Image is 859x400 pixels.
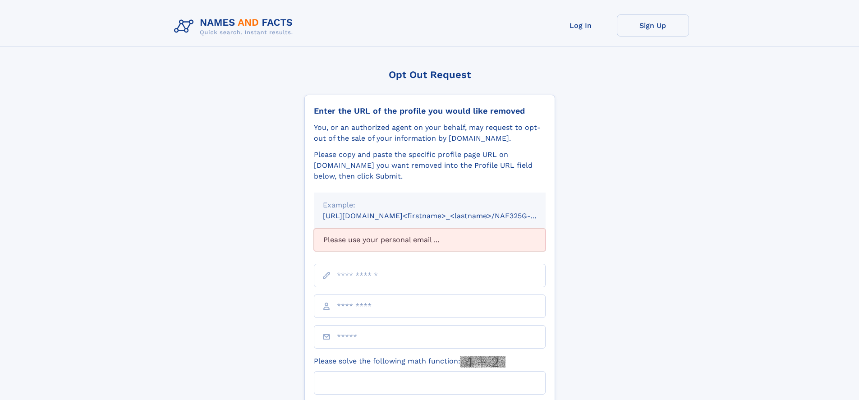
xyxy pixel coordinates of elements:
div: Example: [323,200,537,211]
a: Sign Up [617,14,689,37]
div: Opt Out Request [304,69,555,80]
a: Log In [545,14,617,37]
label: Please solve the following math function: [314,356,505,368]
small: [URL][DOMAIN_NAME]<firstname>_<lastname>/NAF325G-xxxxxxxx [323,211,563,220]
img: Logo Names and Facts [170,14,300,39]
div: You, or an authorized agent on your behalf, may request to opt-out of the sale of your informatio... [314,122,546,144]
div: Please use your personal email ... [314,229,546,251]
div: Please copy and paste the specific profile page URL on [DOMAIN_NAME] you want removed into the Pr... [314,149,546,182]
div: Enter the URL of the profile you would like removed [314,106,546,116]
